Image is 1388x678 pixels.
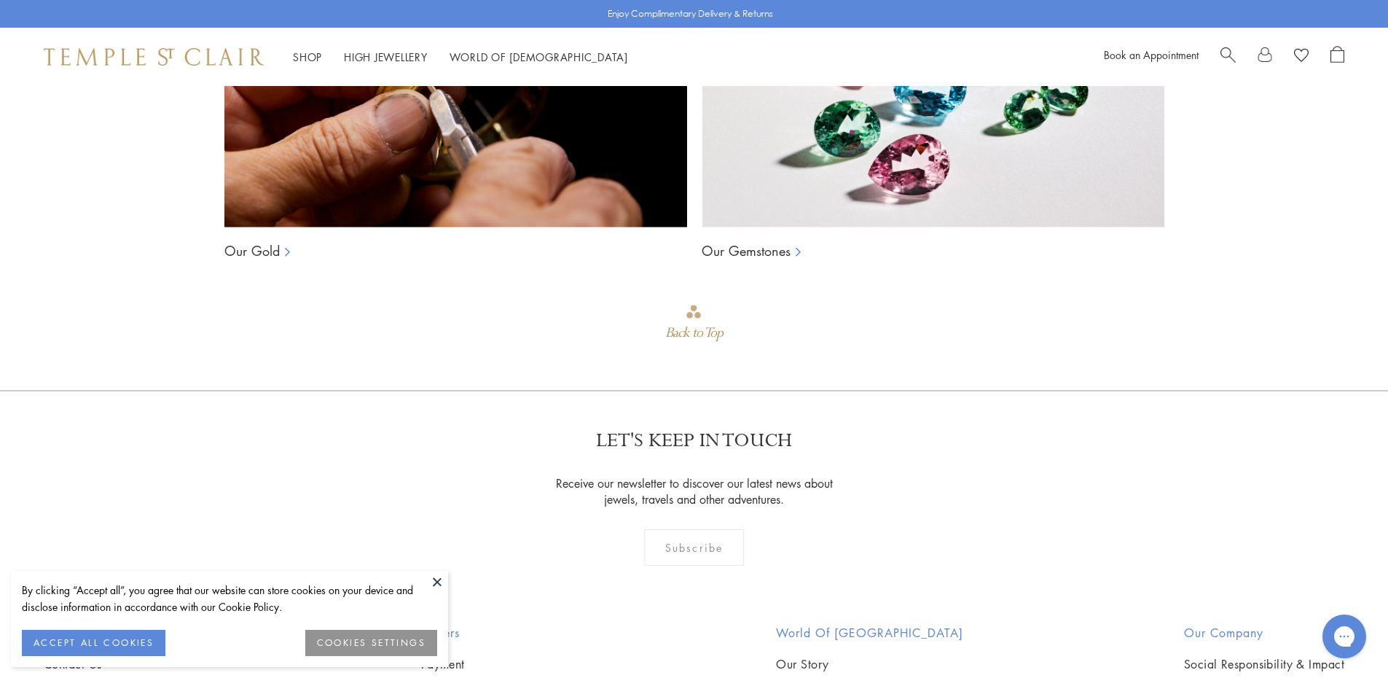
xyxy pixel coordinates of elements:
a: Our Gemstones [702,242,791,260]
a: Payment [421,656,557,672]
a: View Wishlist [1294,46,1309,68]
h2: Orders [421,624,557,642]
a: World of [DEMOGRAPHIC_DATA]World of [DEMOGRAPHIC_DATA] [450,50,628,64]
a: Our Gold [224,242,280,260]
h2: Our Company [1184,624,1344,642]
a: Open Shopping Bag [1330,46,1344,68]
nav: Main navigation [293,48,628,66]
div: Go to top [665,303,722,346]
div: By clicking “Accept all”, you agree that our website can store cookies on your device and disclos... [22,582,437,615]
p: Enjoy Complimentary Delivery & Returns [608,7,773,21]
div: Back to Top [665,320,722,346]
a: Social Responsibility & Impact [1184,656,1344,672]
h2: World of [GEOGRAPHIC_DATA] [776,624,963,642]
p: Receive our newsletter to discover our latest news about jewels, travels and other adventures. [546,475,842,507]
a: ShopShop [293,50,322,64]
a: High JewelleryHigh Jewellery [344,50,428,64]
button: COOKIES SETTINGS [305,630,437,656]
button: ACCEPT ALL COOKIES [22,630,165,656]
a: Our Story [776,656,963,672]
img: Temple St. Clair [44,48,264,66]
a: Search [1220,46,1236,68]
iframe: Gorgias live chat messenger [1315,609,1373,663]
p: LET'S KEEP IN TOUCH [596,428,792,453]
div: Subscribe [644,529,744,566]
a: Book an Appointment [1104,47,1199,62]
